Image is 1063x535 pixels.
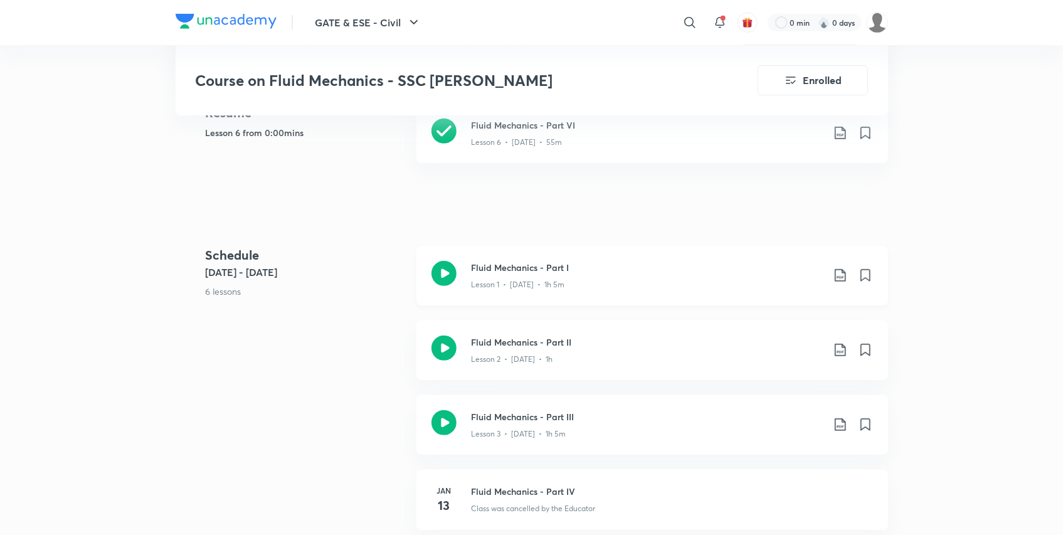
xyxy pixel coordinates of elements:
button: Enrolled [758,65,868,95]
h3: Fluid Mechanics - Part III [472,410,823,423]
a: Company Logo [176,14,277,32]
a: Fluid Mechanics - Part ILesson 1 • [DATE] • 1h 5m [416,246,888,320]
button: GATE & ESE - Civil [308,10,429,35]
h4: Schedule [206,246,406,265]
h3: Fluid Mechanics - Part IV [472,485,873,498]
p: Lesson 6 • [DATE] • 55m [472,137,563,148]
img: Company Logo [176,14,277,29]
img: avatar [742,17,753,28]
h3: Fluid Mechanics - Part II [472,336,823,349]
h4: 13 [431,496,457,515]
img: streak [818,16,830,29]
h5: Lesson 6 from 0:00mins [206,126,406,139]
p: Class was cancelled by the Educator [472,503,596,514]
h3: Fluid Mechanics - Part VI [472,119,823,132]
button: avatar [738,13,758,33]
p: Lesson 2 • [DATE] • 1h [472,354,553,365]
a: Fluid Mechanics - Part IIILesson 3 • [DATE] • 1h 5m [416,395,888,470]
h6: Jan [431,485,457,496]
p: Lesson 3 • [DATE] • 1h 5m [472,428,566,440]
h3: Fluid Mechanics - Part I [472,261,823,274]
p: 6 lessons [206,285,406,298]
h3: Course on Fluid Mechanics - SSC [PERSON_NAME] [196,72,687,90]
h5: [DATE] - [DATE] [206,265,406,280]
a: Fluid Mechanics - Part VILesson 6 • [DATE] • 55m [416,103,888,178]
img: Gungli takot [867,12,888,33]
a: Fluid Mechanics - Part IILesson 2 • [DATE] • 1h [416,320,888,395]
p: Lesson 1 • [DATE] • 1h 5m [472,279,565,290]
